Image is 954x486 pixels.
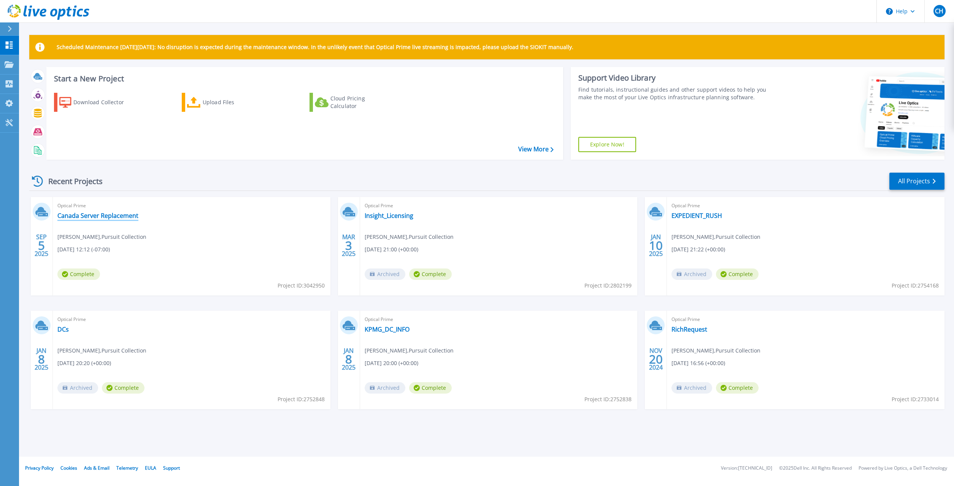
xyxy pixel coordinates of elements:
[649,232,663,259] div: JAN 2025
[649,356,663,362] span: 20
[345,356,352,362] span: 8
[671,359,725,367] span: [DATE] 16:56 (+00:00)
[57,326,69,333] a: DCs
[671,268,712,280] span: Archived
[671,233,760,241] span: [PERSON_NAME] , Pursuit Collection
[57,202,326,210] span: Optical Prime
[57,315,326,324] span: Optical Prime
[57,233,146,241] span: [PERSON_NAME] , Pursuit Collection
[341,232,356,259] div: MAR 2025
[29,172,113,191] div: Recent Projects
[671,202,940,210] span: Optical Prime
[145,465,156,471] a: EULA
[365,346,454,355] span: [PERSON_NAME] , Pursuit Collection
[54,93,139,112] a: Download Collector
[102,382,144,394] span: Complete
[54,75,553,83] h3: Start a New Project
[116,465,138,471] a: Telemetry
[671,346,760,355] span: [PERSON_NAME] , Pursuit Collection
[671,315,940,324] span: Optical Prime
[38,242,45,249] span: 5
[365,233,454,241] span: [PERSON_NAME] , Pursuit Collection
[649,242,663,249] span: 10
[671,212,722,219] a: EXPEDIENT_RUSH
[57,212,138,219] a: Canada Server Replacement
[365,315,633,324] span: Optical Prime
[409,268,452,280] span: Complete
[584,395,632,403] span: Project ID: 2752838
[365,202,633,210] span: Optical Prime
[892,281,939,290] span: Project ID: 2754168
[57,268,100,280] span: Complete
[57,382,98,394] span: Archived
[57,245,110,254] span: [DATE] 12:12 (-07:00)
[278,281,325,290] span: Project ID: 3042950
[649,345,663,373] div: NOV 2024
[716,268,759,280] span: Complete
[163,465,180,471] a: Support
[38,356,45,362] span: 8
[365,245,418,254] span: [DATE] 21:00 (+00:00)
[278,395,325,403] span: Project ID: 2752848
[518,146,554,153] a: View More
[57,346,146,355] span: [PERSON_NAME] , Pursuit Collection
[330,95,391,110] div: Cloud Pricing Calculator
[716,382,759,394] span: Complete
[60,465,77,471] a: Cookies
[935,8,943,14] span: CH
[859,466,947,471] li: Powered by Live Optics, a Dell Technology
[57,359,111,367] span: [DATE] 20:20 (+00:00)
[34,232,49,259] div: SEP 2025
[671,245,725,254] span: [DATE] 21:22 (+00:00)
[57,44,573,50] p: Scheduled Maintenance [DATE][DATE]: No disruption is expected during the maintenance window. In t...
[365,382,405,394] span: Archived
[721,466,772,471] li: Version: [TECHNICAL_ID]
[779,466,852,471] li: © 2025 Dell Inc. All Rights Reserved
[584,281,632,290] span: Project ID: 2802199
[578,73,771,83] div: Support Video Library
[203,95,264,110] div: Upload Files
[365,359,418,367] span: [DATE] 20:00 (+00:00)
[365,326,410,333] a: KPMG_DC_INFO
[892,395,939,403] span: Project ID: 2733014
[409,382,452,394] span: Complete
[345,242,352,249] span: 3
[310,93,394,112] a: Cloud Pricing Calculator
[365,212,413,219] a: Insight_Licensing
[182,93,267,112] a: Upload Files
[365,268,405,280] span: Archived
[578,86,771,101] div: Find tutorials, instructional guides and other support videos to help you make the most of your L...
[889,173,944,190] a: All Projects
[578,137,636,152] a: Explore Now!
[671,326,707,333] a: RichRequest
[671,382,712,394] span: Archived
[341,345,356,373] div: JAN 2025
[84,465,110,471] a: Ads & Email
[34,345,49,373] div: JAN 2025
[73,95,134,110] div: Download Collector
[25,465,54,471] a: Privacy Policy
